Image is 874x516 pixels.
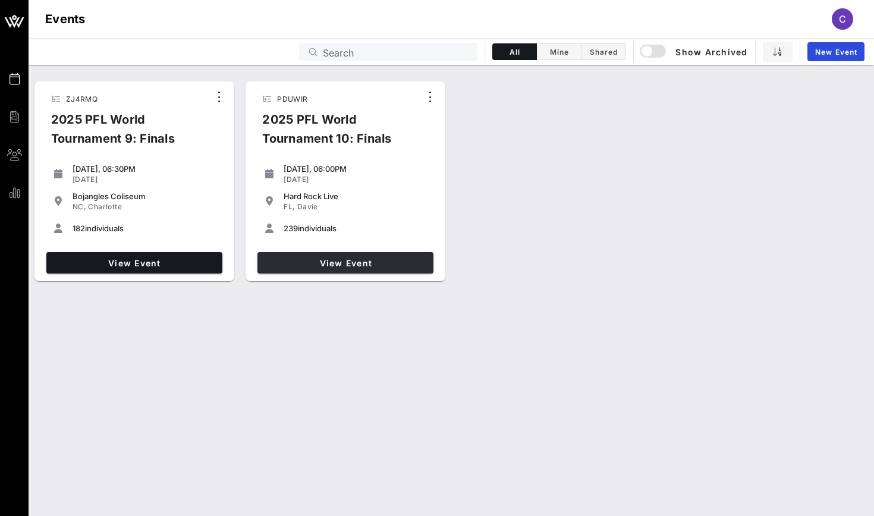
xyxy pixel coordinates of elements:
div: [DATE], 06:30PM [73,164,218,174]
span: All [500,48,529,56]
span: Mine [544,48,574,56]
div: 2025 PFL World Tournament 10: Finals [253,110,420,158]
h1: Events [45,10,86,29]
a: View Event [46,252,222,273]
span: C [839,13,846,25]
div: Bojangles Coliseum [73,191,218,201]
span: 239 [284,224,298,233]
div: 2025 PFL World Tournament 9: Finals [42,110,209,158]
div: individuals [284,224,429,233]
button: All [492,43,537,60]
span: PDUWIR [277,95,307,103]
div: [DATE] [284,175,429,184]
span: Shared [589,48,618,56]
span: View Event [262,258,429,268]
div: Hard Rock Live [284,191,429,201]
div: C [832,8,853,30]
span: Show Archived [642,45,748,59]
button: Shared [581,43,626,60]
span: ZJ4RMQ [66,95,98,103]
span: Charlotte [88,202,122,211]
div: [DATE] [73,175,218,184]
button: Show Archived [641,41,748,62]
span: FL, [284,202,295,211]
span: Davie [297,202,318,211]
span: New Event [815,48,857,56]
span: View Event [51,258,218,268]
span: 182 [73,224,85,233]
a: View Event [257,252,433,273]
span: NC, [73,202,86,211]
div: [DATE], 06:00PM [284,164,429,174]
div: individuals [73,224,218,233]
a: New Event [807,42,864,61]
button: Mine [537,43,581,60]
